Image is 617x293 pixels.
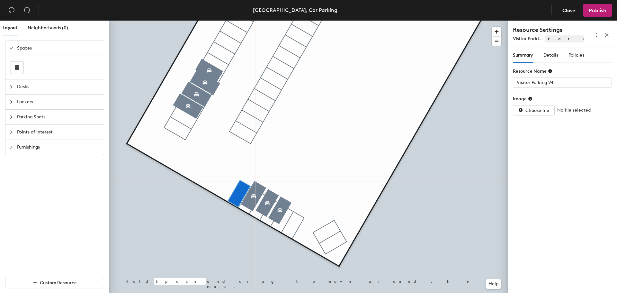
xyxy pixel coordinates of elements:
button: Close [557,4,581,17]
span: Layout [3,25,17,31]
button: Help [486,279,501,289]
span: Neighborhoods (0) [28,25,68,31]
div: Resource Name [513,69,552,74]
button: Custom Resource [5,278,104,288]
span: Choose file [525,108,549,113]
span: Custom Resource [40,280,77,286]
span: more [594,33,599,37]
span: Furnishings [17,140,100,155]
input: Unknown Parking Spots [513,78,612,88]
span: Policies [568,52,584,58]
span: Visitor Parki... [513,36,543,41]
span: Close [562,7,575,14]
button: Choose file [513,105,555,115]
span: Details [543,52,558,58]
span: expanded [9,46,13,50]
span: collapsed [9,145,13,149]
span: close [604,33,609,37]
span: collapsed [9,115,13,119]
span: Points of Interest [17,125,100,140]
button: Undo (⌘ + Z) [5,4,18,17]
div: Image [513,96,532,102]
span: Parking Spots [17,110,100,124]
h4: Resource Settings [513,26,584,34]
button: Redo (⌘ + ⇧ + Z) [21,4,33,17]
button: Publish [583,4,612,17]
span: Spaces [17,41,100,56]
span: collapsed [9,100,13,104]
div: [GEOGRAPHIC_DATA], Car Parking [253,6,337,14]
span: undo [8,7,15,13]
span: Lockers [17,95,100,109]
span: collapsed [9,130,13,134]
span: Summary [513,52,533,58]
span: collapsed [9,85,13,89]
span: No file selected [557,107,591,114]
span: Publish [589,7,606,14]
span: Desks [17,79,100,94]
